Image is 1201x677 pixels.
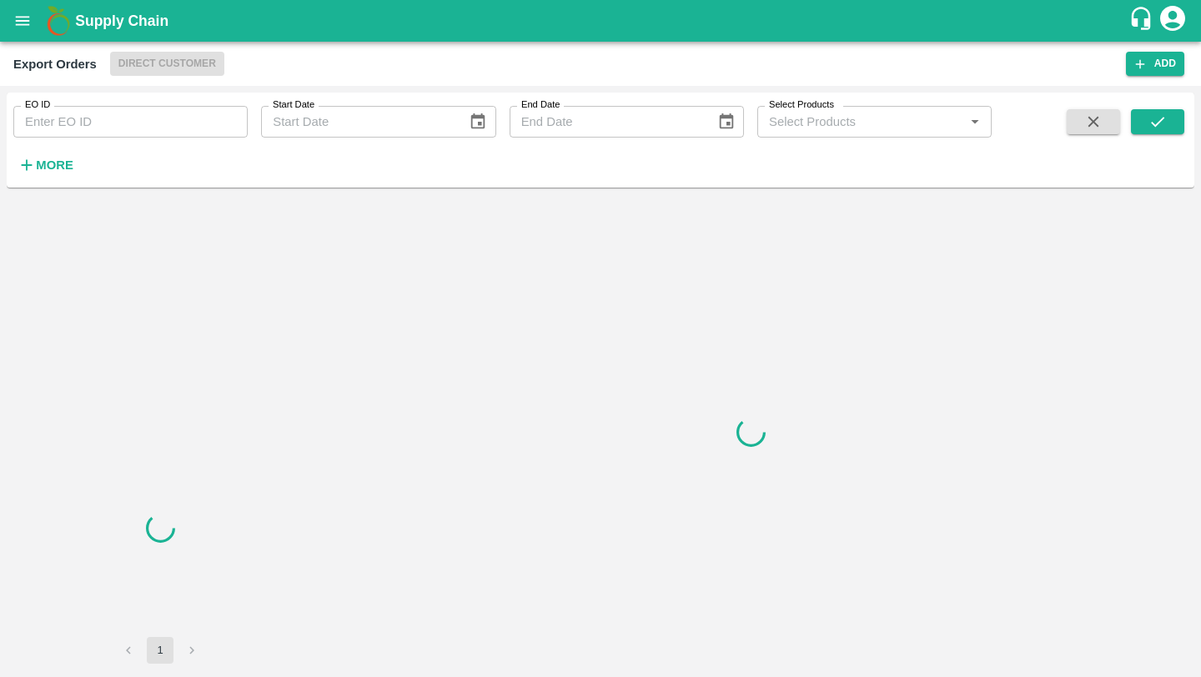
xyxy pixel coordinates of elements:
button: Add [1126,52,1184,76]
input: Enter EO ID [13,106,248,138]
button: Open [964,111,986,133]
label: Start Date [273,98,314,112]
label: End Date [521,98,560,112]
button: page 1 [147,637,173,664]
button: More [13,151,78,179]
img: logo [42,4,75,38]
nav: pagination navigation [113,637,208,664]
label: EO ID [25,98,50,112]
div: customer-support [1128,6,1158,36]
b: Supply Chain [75,13,168,29]
label: Select Products [769,98,834,112]
button: Choose date [462,106,494,138]
strong: More [36,158,73,172]
input: Start Date [261,106,455,138]
div: account of current user [1158,3,1188,38]
input: End Date [510,106,704,138]
input: Select Products [762,111,959,133]
button: Choose date [711,106,742,138]
button: open drawer [3,2,42,40]
a: Supply Chain [75,9,1128,33]
div: Export Orders [13,53,97,75]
